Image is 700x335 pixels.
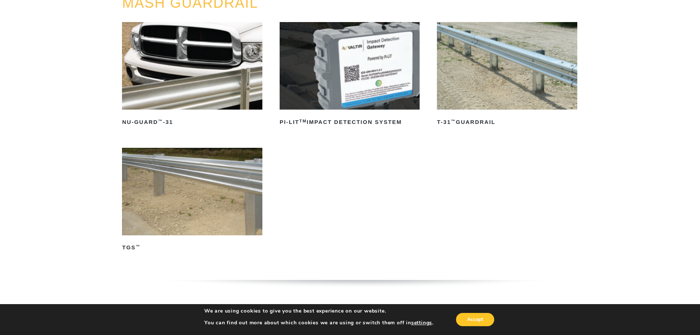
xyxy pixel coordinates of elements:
[437,116,577,128] h2: T-31 Guardrail
[411,320,432,326] button: settings
[280,116,420,128] h2: PI-LIT Impact Detection System
[437,22,577,128] a: T-31™Guardrail
[280,22,420,128] a: PI-LITTMImpact Detection System
[204,320,434,326] p: You can find out more about which cookies we are using or switch them off in .
[456,313,494,326] button: Accept
[299,119,307,123] sup: TM
[122,22,262,128] a: NU-GUARD™-31
[204,308,434,314] p: We are using cookies to give you the best experience on our website.
[136,244,140,249] sup: ™
[158,119,163,123] sup: ™
[122,242,262,254] h2: TGS
[122,148,262,254] a: TGS™
[122,116,262,128] h2: NU-GUARD -31
[451,119,456,123] sup: ™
